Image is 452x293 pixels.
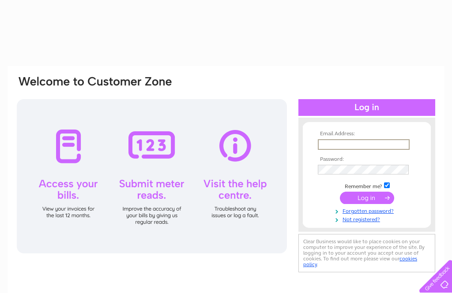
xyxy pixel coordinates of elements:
[318,206,418,215] a: Forgotten password?
[316,181,418,190] td: Remember me?
[298,234,435,272] div: Clear Business would like to place cookies on your computer to improve your experience of the sit...
[340,192,394,204] input: Submit
[316,156,418,163] th: Password:
[318,215,418,223] a: Not registered?
[303,256,417,267] a: cookies policy
[316,131,418,137] th: Email Address:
